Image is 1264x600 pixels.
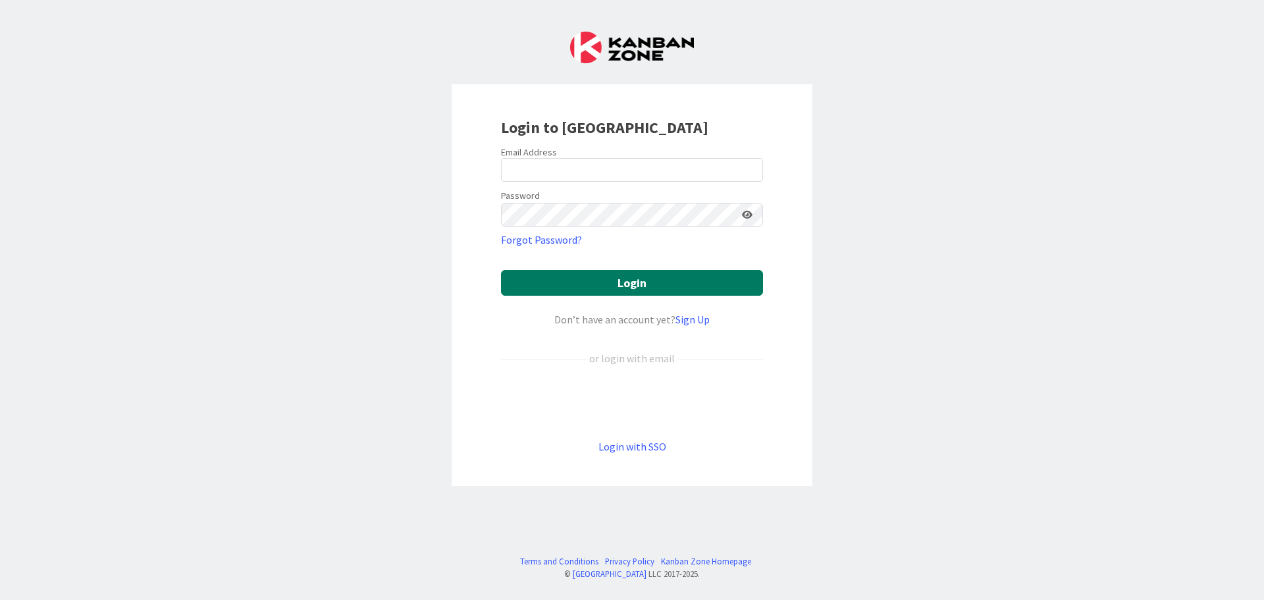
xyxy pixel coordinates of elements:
img: Kanban Zone [570,32,694,63]
label: Email Address [501,146,557,158]
a: [GEOGRAPHIC_DATA] [573,568,646,579]
div: Don’t have an account yet? [501,312,763,327]
a: Terms and Conditions [520,555,598,568]
iframe: Sign in with Google Button [494,388,770,417]
b: Login to [GEOGRAPHIC_DATA] [501,117,708,138]
button: Login [501,270,763,296]
a: Kanban Zone Homepage [661,555,751,568]
div: © LLC 2017- 2025 . [513,568,751,580]
a: Privacy Policy [605,555,654,568]
label: Password [501,189,540,203]
div: or login with email [586,350,678,366]
a: Forgot Password? [501,232,582,248]
a: Login with SSO [598,440,666,453]
a: Sign Up [675,313,710,326]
